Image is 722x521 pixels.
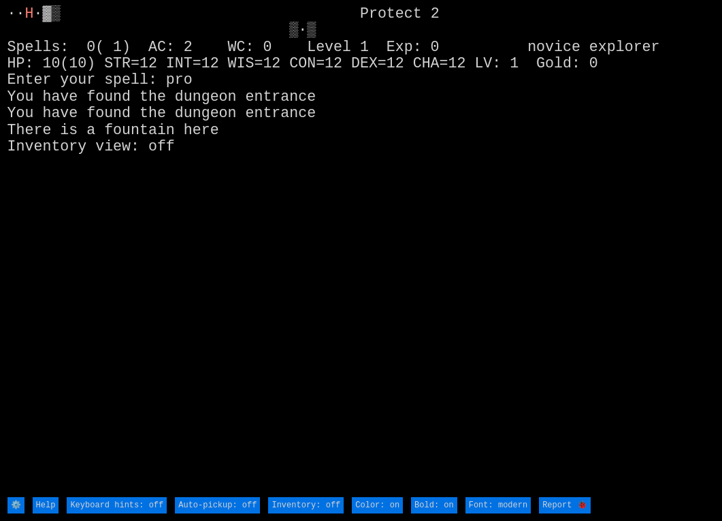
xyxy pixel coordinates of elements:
[539,497,590,514] input: Report 🐞
[352,497,403,514] input: Color: on
[7,497,24,514] input: ⚙️
[268,497,344,514] input: Inventory: off
[465,497,531,514] input: Font: modern
[25,5,34,22] font: H
[67,497,167,514] input: Keyboard hints: off
[7,5,715,495] larn: ·· ·▓▒ Protect 2 ▒·▒ Spells: 0( 1) AC: 2 WC: 0 Level 1 Exp: 0 novice explorer HP: 10(10) STR=12 I...
[411,497,457,514] input: Bold: on
[175,497,260,514] input: Auto-pickup: off
[33,497,59,514] input: Help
